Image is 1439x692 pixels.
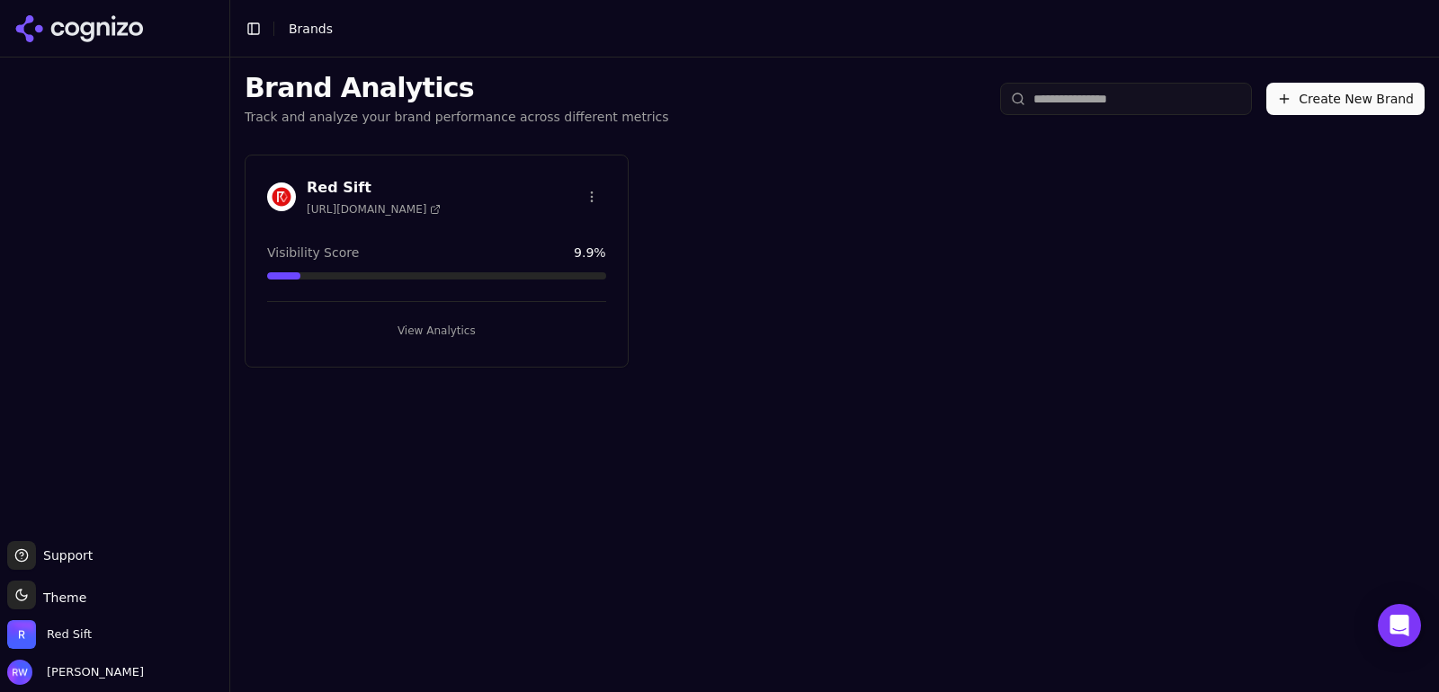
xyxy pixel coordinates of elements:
[574,244,606,262] span: 9.9 %
[267,182,296,211] img: Red Sift
[7,660,32,685] img: Rebecca Warren
[40,664,144,680] span: [PERSON_NAME]
[267,316,606,345] button: View Analytics
[307,177,441,199] h3: Red Sift
[245,72,669,104] h1: Brand Analytics
[7,620,36,649] img: Red Sift
[47,626,92,643] span: Red Sift
[267,244,359,262] span: Visibility Score
[36,546,93,564] span: Support
[7,620,92,649] button: Open organization switcher
[1378,604,1421,647] div: Open Intercom Messenger
[36,590,86,605] span: Theme
[289,20,333,38] nav: breadcrumb
[307,202,441,217] span: [URL][DOMAIN_NAME]
[7,660,144,685] button: Open user button
[289,22,333,36] span: Brands
[1266,83,1425,115] button: Create New Brand
[245,108,669,126] p: Track and analyze your brand performance across different metrics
